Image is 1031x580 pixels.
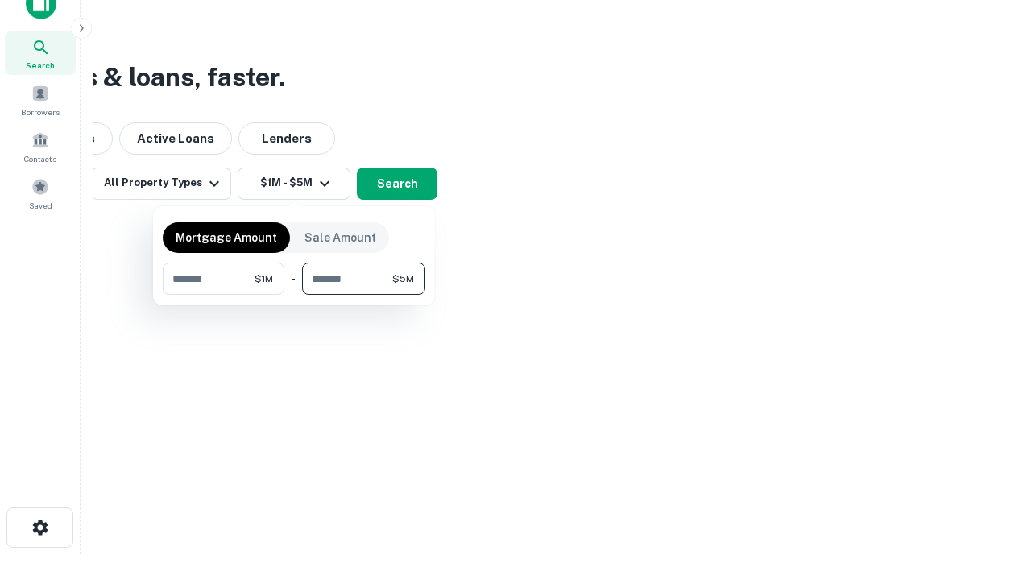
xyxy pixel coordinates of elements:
[255,271,273,286] span: $1M
[291,263,296,295] div: -
[392,271,414,286] span: $5M
[176,229,277,246] p: Mortgage Amount
[950,451,1031,528] iframe: Chat Widget
[304,229,376,246] p: Sale Amount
